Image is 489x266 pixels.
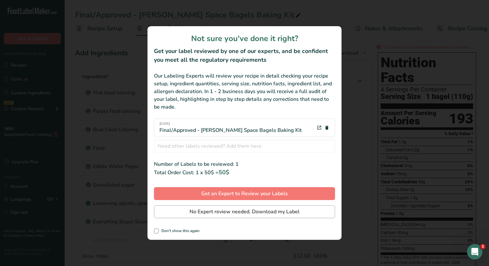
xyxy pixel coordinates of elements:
[190,208,299,216] span: No Expert review needed. Download my Label
[154,33,335,44] h1: Not sure you've done it right?
[154,160,335,168] div: Number of Labels to be reviewed: 1
[480,244,485,249] span: 1
[154,168,335,177] div: Total Order Cost: 1 x 50$ =
[159,229,200,233] span: Don't show this again
[201,190,288,197] span: Get an Expert to Review your Labels
[159,122,302,126] span: [DATE]
[154,205,335,218] button: No Expert review needed. Download my Label
[159,122,302,134] div: Final/Approved - [PERSON_NAME] Space Bagels Baking Kit
[467,244,483,260] iframe: Intercom live chat
[154,140,335,153] input: Need other labels reviewed? Add them here
[154,72,335,111] div: Our Labeling Experts will review your recipe in detail checking your recipe setup, ingredient qua...
[154,187,335,200] button: Get an Expert to Review your Labels
[154,47,335,64] h2: Get your label reviewed by one of our experts, and be confident you meet all the regulatory requi...
[219,168,229,176] span: 50$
